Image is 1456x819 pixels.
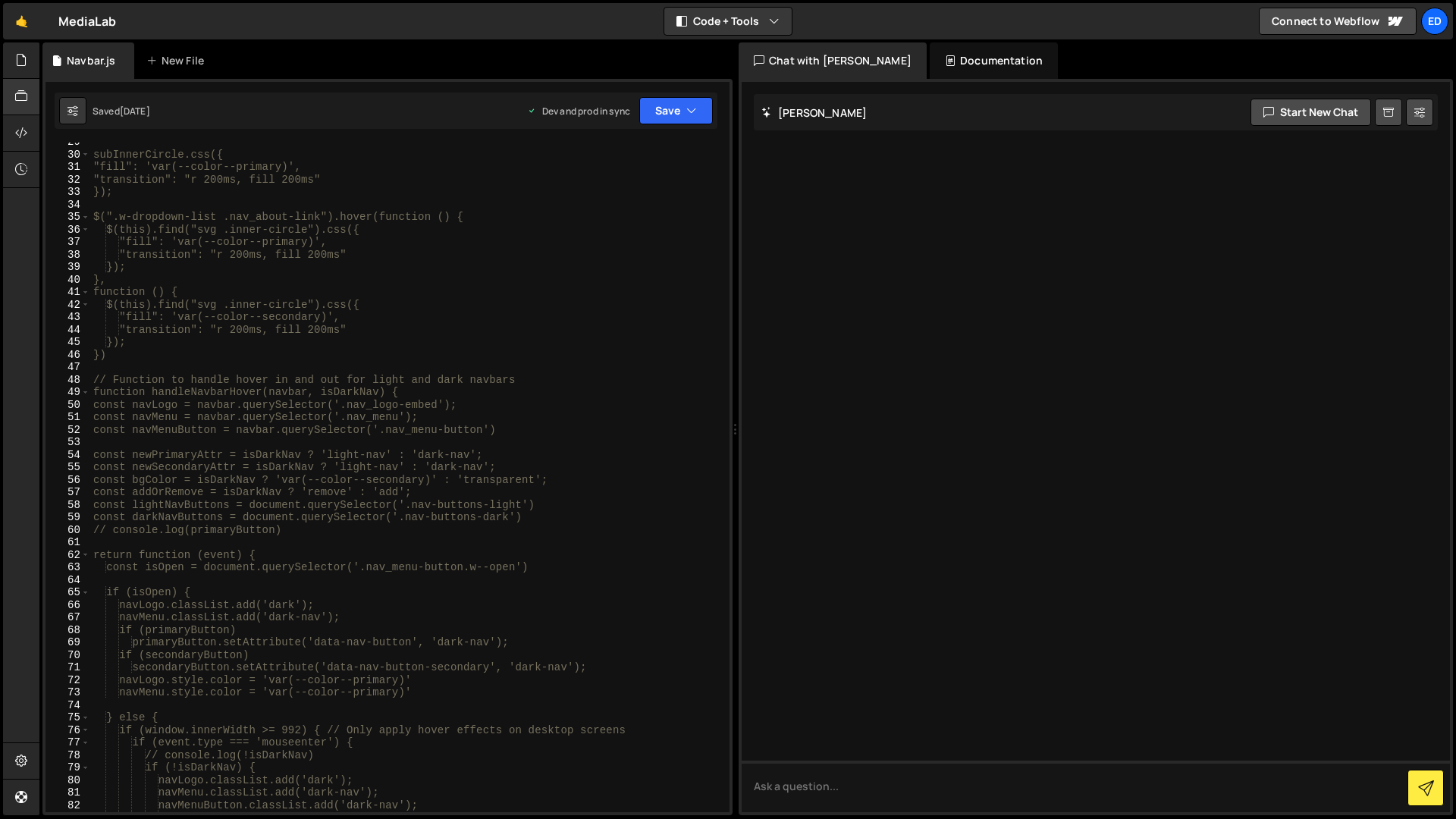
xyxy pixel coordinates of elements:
div: 82 [45,799,90,812]
div: 56 [45,474,90,487]
div: 59 [45,511,90,524]
div: 63 [45,561,90,574]
div: 65 [45,586,90,599]
div: 58 [45,499,90,512]
a: Connect to Webflow [1259,8,1417,35]
div: MediaLab [58,12,116,30]
div: 38 [45,249,90,262]
div: 77 [45,736,90,749]
div: 71 [45,661,90,674]
div: 51 [45,411,90,424]
div: 43 [45,311,90,324]
div: 46 [45,349,90,362]
div: 79 [45,761,90,774]
div: Navbar.js [67,53,115,68]
div: 57 [45,486,90,499]
div: 61 [45,536,90,549]
div: 55 [45,461,90,474]
div: 42 [45,299,90,312]
div: 67 [45,611,90,624]
div: 52 [45,424,90,437]
div: 68 [45,624,90,637]
div: 49 [45,386,90,399]
div: 53 [45,436,90,449]
div: 37 [45,236,90,249]
div: 81 [45,786,90,799]
button: Code + Tools [664,8,792,35]
div: 41 [45,286,90,299]
div: 36 [45,224,90,237]
div: Documentation [930,42,1058,79]
div: 64 [45,574,90,587]
h2: [PERSON_NAME] [761,105,867,120]
div: 54 [45,449,90,462]
div: 78 [45,749,90,762]
div: 70 [45,649,90,662]
div: Dev and prod in sync [527,105,630,118]
div: 80 [45,774,90,787]
div: Saved [93,105,150,118]
div: 34 [45,199,90,212]
div: 44 [45,324,90,337]
div: Chat with [PERSON_NAME] [739,42,927,79]
div: 39 [45,261,90,274]
a: 🤙 [3,3,40,39]
div: 45 [45,336,90,349]
div: 35 [45,211,90,224]
div: 32 [45,174,90,187]
div: 40 [45,274,90,287]
div: 50 [45,399,90,412]
div: [DATE] [120,105,150,118]
button: Save [639,97,713,124]
div: 74 [45,699,90,712]
div: New File [146,53,210,68]
div: 66 [45,599,90,612]
div: 29 [45,136,90,149]
a: Ed [1421,8,1448,35]
div: 73 [45,686,90,699]
div: 69 [45,636,90,649]
div: 31 [45,161,90,174]
div: 72 [45,674,90,687]
div: 60 [45,524,90,537]
div: 30 [45,149,90,162]
div: 75 [45,711,90,724]
div: 48 [45,374,90,387]
div: 33 [45,186,90,199]
div: 76 [45,724,90,737]
div: 47 [45,361,90,374]
div: 62 [45,549,90,562]
button: Start new chat [1250,99,1371,126]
